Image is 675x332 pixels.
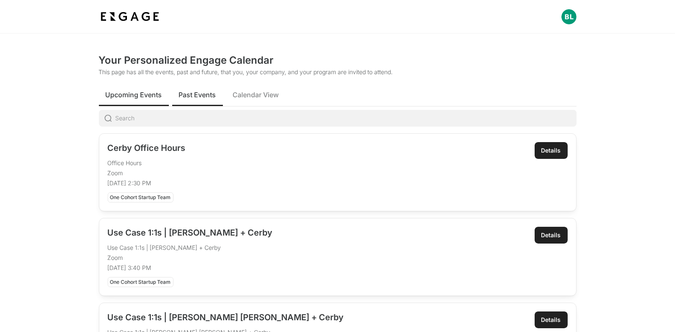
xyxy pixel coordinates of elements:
[561,9,577,24] button: Open profile menu
[535,142,568,159] a: Details
[541,231,561,239] div: Details
[99,83,169,106] button: Upcoming Events
[106,90,162,100] span: Upcoming Events
[535,227,568,244] a: Details
[99,9,161,24] img: bdf1fb74-1727-4ba0-a5bd-bc74ae9fc70b.jpeg
[99,54,577,67] h2: Your Personalized Engage Calendar
[541,146,561,155] div: Details
[179,90,216,100] span: Past Events
[172,83,223,106] button: Past Events
[99,68,577,76] p: This page has all the events, past and future, that you, your company, and your program are invit...
[233,90,279,100] span: Calendar View
[116,110,577,127] input: Search
[541,316,561,324] div: Details
[108,192,173,202] div: One Cohort Startup Team
[561,9,577,24] img: Profile picture of Belsasar Lepe
[108,277,173,287] div: One Cohort Startup Team
[226,83,286,106] button: Calendar View
[535,311,568,328] a: Details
